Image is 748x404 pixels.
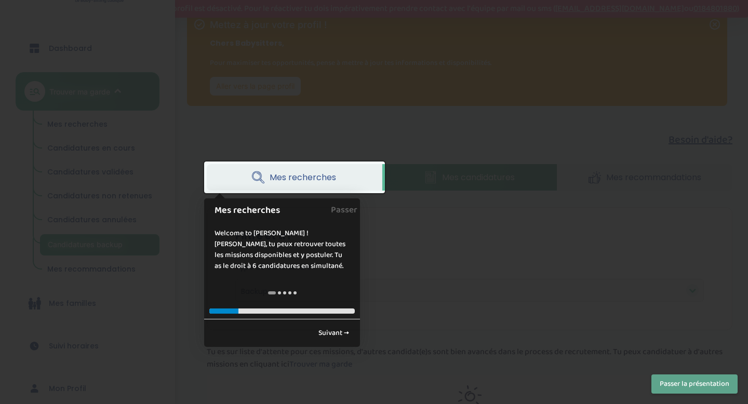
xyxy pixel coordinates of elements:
span: Mes recherches [270,171,336,184]
div: Welcome to [PERSON_NAME] ! [PERSON_NAME], tu peux retrouver toutes les missions disponibles et y ... [204,218,360,282]
a: Suivant → [313,325,355,342]
button: Passer la présentation [651,374,738,394]
h1: Mes recherches [215,204,336,218]
a: Passer [331,198,357,222]
a: Mes recherches [207,164,381,191]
